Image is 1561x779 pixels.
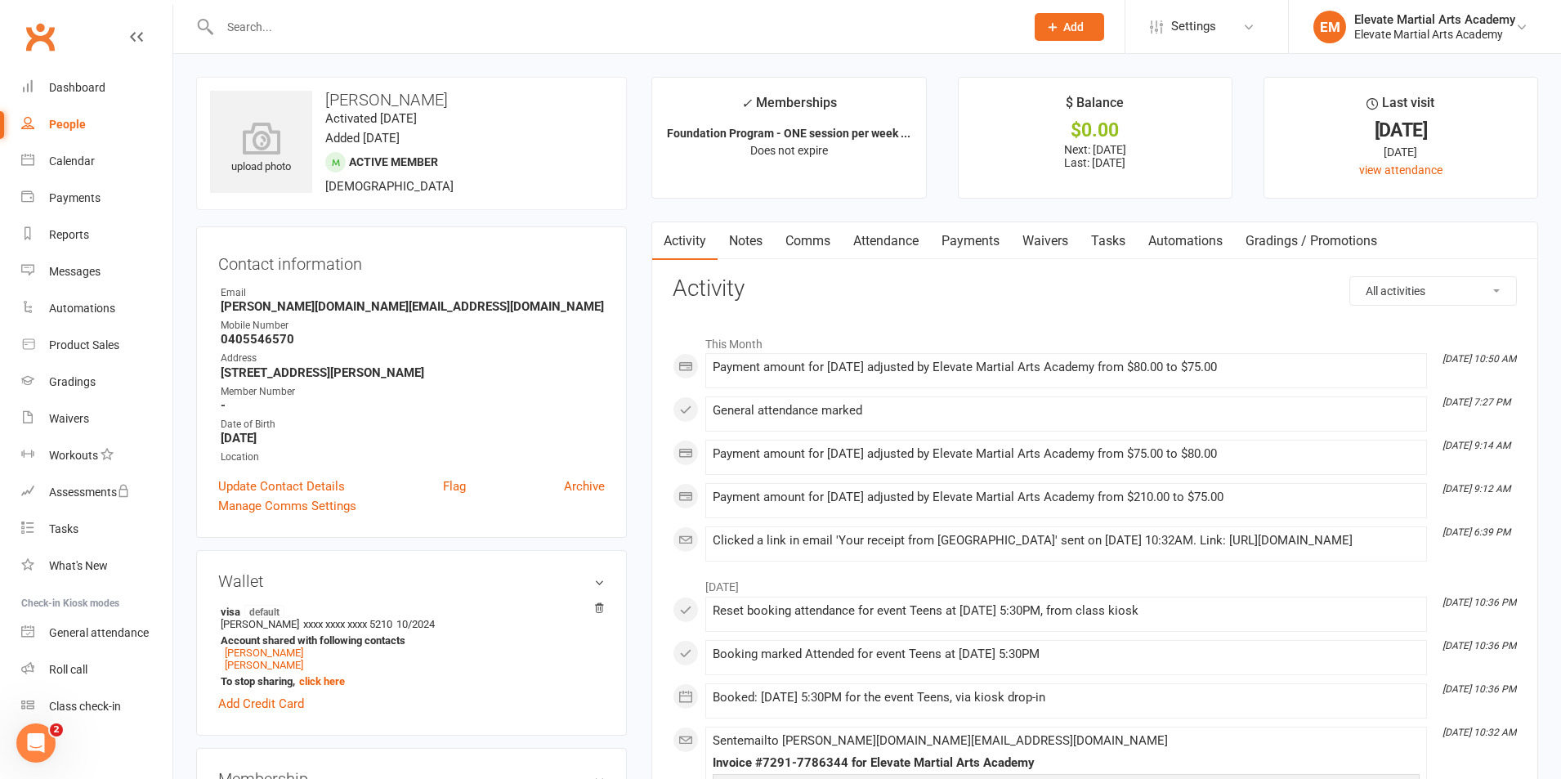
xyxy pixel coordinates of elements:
h3: [PERSON_NAME] [210,91,613,109]
div: Messages [49,265,101,278]
strong: [STREET_ADDRESS][PERSON_NAME] [221,365,605,380]
a: Messages [21,253,172,290]
div: Payment amount for [DATE] adjusted by Elevate Martial Arts Academy from $75.00 to $80.00 [713,447,1420,461]
a: Waivers [21,401,172,437]
a: Automations [21,290,172,327]
div: Workouts [49,449,98,462]
iframe: Intercom live chat [16,723,56,763]
div: Reset booking attendance for event Teens at [DATE] 5:30PM, from class kiosk [713,604,1420,618]
a: [PERSON_NAME] [225,647,303,659]
a: view attendance [1359,163,1442,177]
a: Payments [930,222,1011,260]
span: Does not expire [750,144,828,157]
div: Address [221,351,605,366]
strong: Foundation Program - ONE session per week ... [667,127,910,140]
a: Flag [443,477,466,496]
div: $0.00 [973,122,1217,139]
span: Settings [1171,8,1216,45]
a: [PERSON_NAME] [225,659,303,671]
a: General attendance kiosk mode [21,615,172,651]
a: Roll call [21,651,172,688]
a: Tasks [1080,222,1137,260]
h3: Contact information [218,248,605,273]
div: People [49,118,86,131]
strong: 0405546570 [221,332,605,347]
div: Waivers [49,412,89,425]
span: Sent email to [PERSON_NAME][DOMAIN_NAME][EMAIL_ADDRESS][DOMAIN_NAME] [713,733,1168,748]
strong: [DATE] [221,431,605,445]
div: Booking marked Attended for event Teens at [DATE] 5:30PM [713,647,1420,661]
time: Activated [DATE] [325,111,417,126]
i: [DATE] 10:36 PM [1442,683,1516,695]
a: Assessments [21,474,172,511]
span: Active member [349,155,438,168]
div: Dashboard [49,81,105,94]
div: Payment amount for [DATE] adjusted by Elevate Martial Arts Academy from $80.00 to $75.00 [713,360,1420,374]
strong: visa [221,605,597,618]
div: Email [221,285,605,301]
div: Member Number [221,384,605,400]
div: EM [1313,11,1346,43]
div: Mobile Number [221,318,605,334]
a: Gradings [21,364,172,401]
div: Product Sales [49,338,119,351]
strong: To stop sharing, [221,675,597,687]
div: General attendance marked [713,404,1420,418]
a: Payments [21,180,172,217]
strong: Account shared with following contacts [221,634,597,647]
span: default [244,605,284,618]
i: [DATE] 7:27 PM [1442,396,1510,408]
li: This Month [673,327,1517,353]
div: [DATE] [1279,143,1523,161]
div: Location [221,450,605,465]
div: Elevate Martial Arts Academy [1354,12,1515,27]
a: click here [299,675,345,687]
span: 10/2024 [396,618,435,630]
div: Reports [49,228,89,241]
div: Roll call [49,663,87,676]
i: ✓ [741,96,752,111]
a: Attendance [842,222,930,260]
a: Manage Comms Settings [218,496,356,516]
i: [DATE] 9:12 AM [1442,483,1510,495]
h3: Activity [673,276,1517,302]
a: People [21,106,172,143]
a: Dashboard [21,69,172,106]
a: Calendar [21,143,172,180]
div: Memberships [741,92,837,123]
h3: Wallet [218,572,605,590]
div: Booked: [DATE] 5:30PM for the event Teens, via kiosk drop-in [713,691,1420,705]
a: Clubworx [20,16,60,57]
div: Clicked a link in email 'Your receipt from [GEOGRAPHIC_DATA]' sent on [DATE] 10:32AM. Link: [URL]... [713,534,1420,548]
p: Next: [DATE] Last: [DATE] [973,143,1217,169]
a: Product Sales [21,327,172,364]
a: Waivers [1011,222,1080,260]
li: [PERSON_NAME] [218,602,605,690]
div: $ Balance [1066,92,1124,122]
i: [DATE] 10:32 AM [1442,727,1516,738]
span: 2 [50,723,63,736]
div: Automations [49,302,115,315]
i: [DATE] 9:14 AM [1442,440,1510,451]
div: Class check-in [49,700,121,713]
a: Automations [1137,222,1234,260]
div: Gradings [49,375,96,388]
a: Archive [564,477,605,496]
div: Payments [49,191,101,204]
div: Date of Birth [221,417,605,432]
div: [DATE] [1279,122,1523,139]
div: Elevate Martial Arts Academy [1354,27,1515,42]
a: Add Credit Card [218,694,304,714]
span: xxxx xxxx xxxx 5210 [303,618,392,630]
div: Tasks [49,522,78,535]
i: [DATE] 10:36 PM [1442,597,1516,608]
li: [DATE] [673,570,1517,596]
a: Comms [774,222,842,260]
strong: - [221,398,605,413]
div: Calendar [49,154,95,168]
time: Added [DATE] [325,131,400,146]
div: General attendance [49,626,149,639]
div: What's New [49,559,108,572]
strong: [PERSON_NAME][DOMAIN_NAME][EMAIL_ADDRESS][DOMAIN_NAME] [221,299,605,314]
span: [DEMOGRAPHIC_DATA] [325,179,454,194]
